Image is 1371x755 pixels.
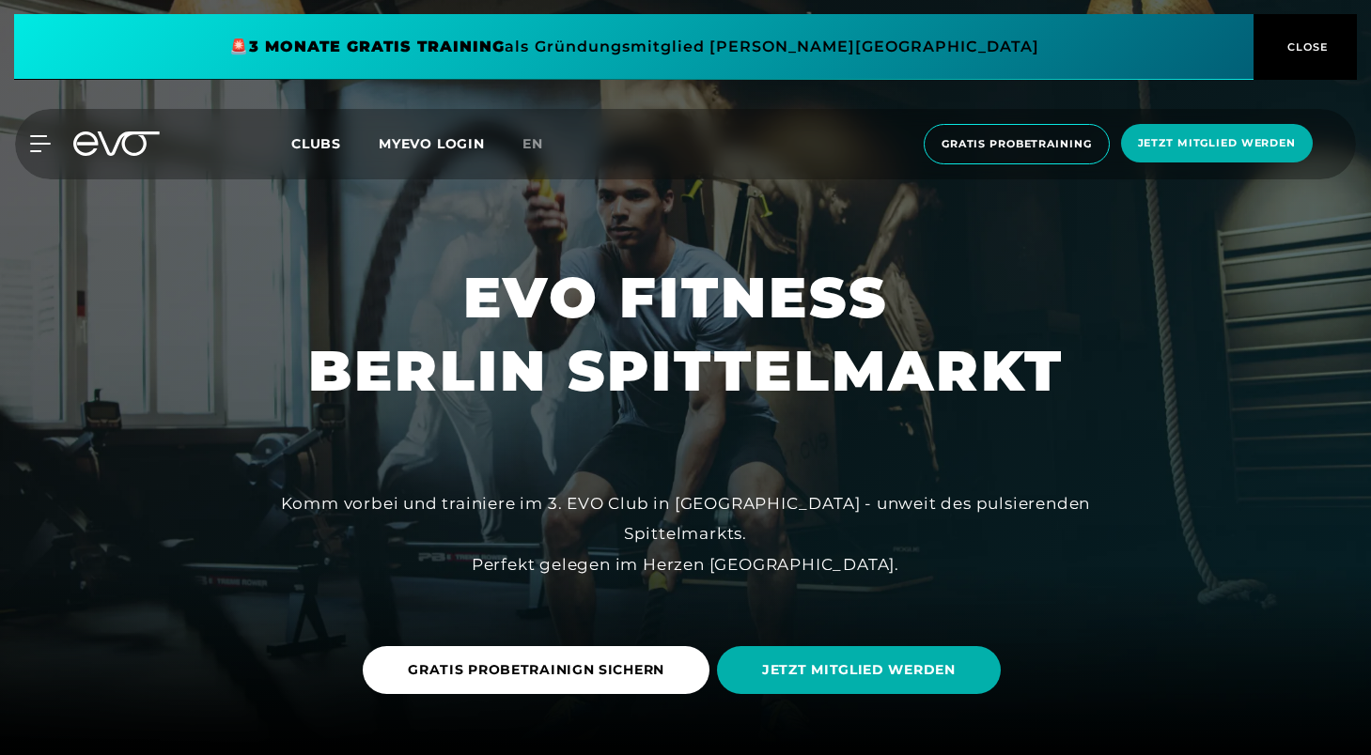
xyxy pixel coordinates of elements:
[263,488,1109,579] div: Komm vorbei und trainiere im 3. EVO Club in [GEOGRAPHIC_DATA] - unweit des pulsierenden Spittelma...
[1115,124,1318,164] a: Jetzt Mitglied werden
[1254,14,1357,80] button: CLOSE
[308,261,1064,408] h1: EVO FITNESS BERLIN SPITTELMARKT
[1283,39,1329,55] span: CLOSE
[522,133,566,155] a: en
[291,135,341,152] span: Clubs
[363,632,717,708] a: GRATIS PROBETRAINIGN SICHERN
[408,660,664,680] span: GRATIS PROBETRAINIGN SICHERN
[918,124,1115,164] a: Gratis Probetraining
[942,136,1092,152] span: Gratis Probetraining
[762,660,956,680] span: JETZT MITGLIED WERDEN
[1138,135,1296,151] span: Jetzt Mitglied werden
[291,134,379,152] a: Clubs
[379,135,485,152] a: MYEVO LOGIN
[717,632,1008,708] a: JETZT MITGLIED WERDEN
[522,135,543,152] span: en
